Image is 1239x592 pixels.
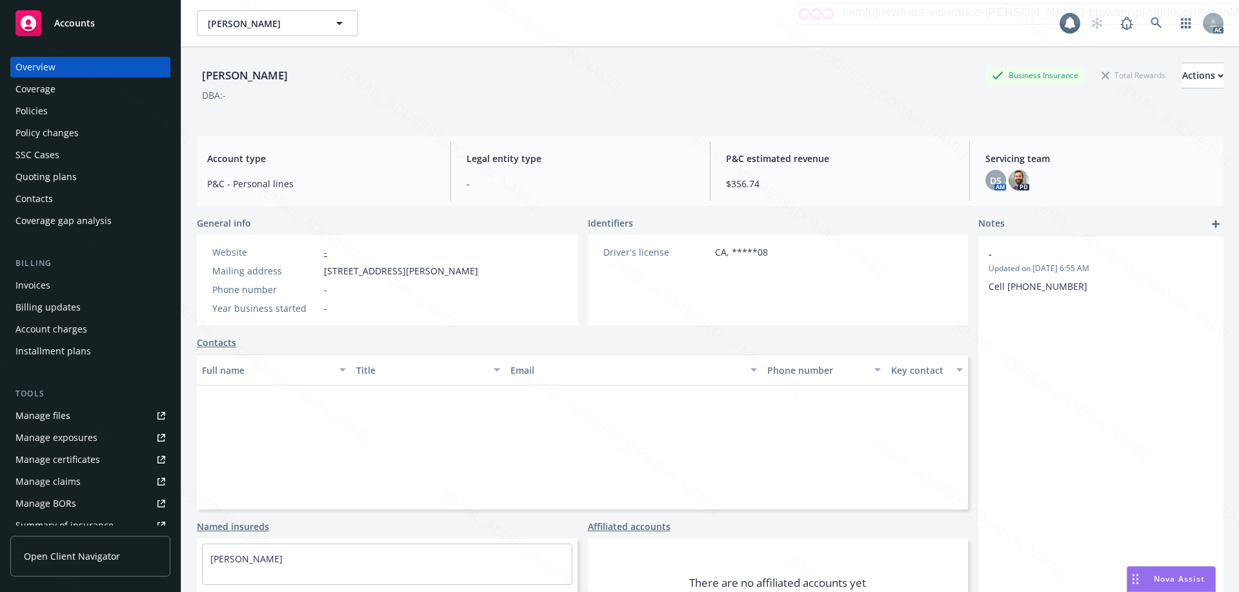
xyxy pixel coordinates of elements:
[989,263,1213,274] span: Updated on [DATE] 6:55 AM
[10,387,170,400] div: Tools
[210,553,283,565] a: [PERSON_NAME]
[15,101,48,121] div: Policies
[1182,63,1224,88] button: Actions
[10,427,170,448] a: Manage exposures
[24,549,120,563] span: Open Client Navigator
[15,341,91,362] div: Installment plans
[197,67,293,84] div: [PERSON_NAME]
[1173,10,1199,36] a: Switch app
[985,67,1085,83] div: Business Insurance
[10,297,170,318] a: Billing updates
[212,245,319,259] div: Website
[726,177,954,190] span: $356.74
[15,57,55,77] div: Overview
[324,264,478,278] span: [STREET_ADDRESS][PERSON_NAME]
[10,471,170,492] a: Manage claims
[10,405,170,426] a: Manage files
[15,167,77,187] div: Quoting plans
[985,152,1213,165] span: Servicing team
[10,123,170,143] a: Policy changes
[1114,10,1140,36] a: Report a Bug
[202,363,332,377] div: Full name
[767,363,866,377] div: Phone number
[10,167,170,187] a: Quoting plans
[15,427,97,448] div: Manage exposures
[10,101,170,121] a: Policies
[15,297,81,318] div: Billing updates
[15,79,55,99] div: Coverage
[15,449,100,470] div: Manage certificates
[207,152,435,165] span: Account type
[886,354,968,385] button: Key contact
[505,354,762,385] button: Email
[1084,10,1110,36] a: Start snowing
[989,280,1087,292] span: Cell [PHONE_NUMBER]
[689,575,866,591] span: There are no affiliated accounts yet
[212,264,319,278] div: Mailing address
[15,405,70,426] div: Manage files
[990,174,1002,187] span: DS
[10,210,170,231] a: Coverage gap analysis
[10,341,170,362] a: Installment plans
[15,210,112,231] div: Coverage gap analysis
[978,237,1224,303] div: -Updated on [DATE] 6:55 AMCell [PHONE_NUMBER]
[1009,170,1029,190] img: photo
[202,88,226,102] div: DBA: -
[212,283,319,296] div: Phone number
[15,189,53,209] div: Contacts
[989,247,1180,261] span: -
[15,123,79,143] div: Policy changes
[603,245,710,259] div: Driver's license
[324,246,327,258] a: -
[1208,216,1224,232] a: add
[10,515,170,536] a: Summary of insurance
[15,145,59,165] div: SSC Cases
[1154,573,1205,584] span: Nova Assist
[197,216,251,230] span: General info
[1127,567,1143,591] div: Drag to move
[467,152,694,165] span: Legal entity type
[208,17,319,30] span: [PERSON_NAME]
[15,275,50,296] div: Invoices
[10,57,170,77] a: Overview
[207,177,435,190] span: P&C - Personal lines
[10,145,170,165] a: SSC Cases
[212,301,319,315] div: Year business started
[197,336,236,349] a: Contacts
[10,319,170,340] a: Account charges
[15,319,87,340] div: Account charges
[15,493,76,514] div: Manage BORs
[588,216,633,230] span: Identifiers
[10,189,170,209] a: Contacts
[10,493,170,514] a: Manage BORs
[1143,10,1169,36] a: Search
[588,520,670,533] a: Affiliated accounts
[10,449,170,470] a: Manage certificates
[891,363,949,377] div: Key contact
[726,152,954,165] span: P&C estimated revenue
[10,275,170,296] a: Invoices
[197,520,269,533] a: Named insureds
[15,471,81,492] div: Manage claims
[54,18,95,28] span: Accounts
[197,10,358,36] button: [PERSON_NAME]
[1095,67,1172,83] div: Total Rewards
[762,354,885,385] button: Phone number
[197,354,351,385] button: Full name
[356,363,486,377] div: Title
[15,515,114,536] div: Summary of insurance
[978,216,1005,232] span: Notes
[10,5,170,41] a: Accounts
[1127,566,1216,592] button: Nova Assist
[510,363,743,377] div: Email
[324,283,327,296] span: -
[467,177,694,190] span: -
[10,257,170,270] div: Billing
[10,79,170,99] a: Coverage
[324,301,327,315] span: -
[351,354,505,385] button: Title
